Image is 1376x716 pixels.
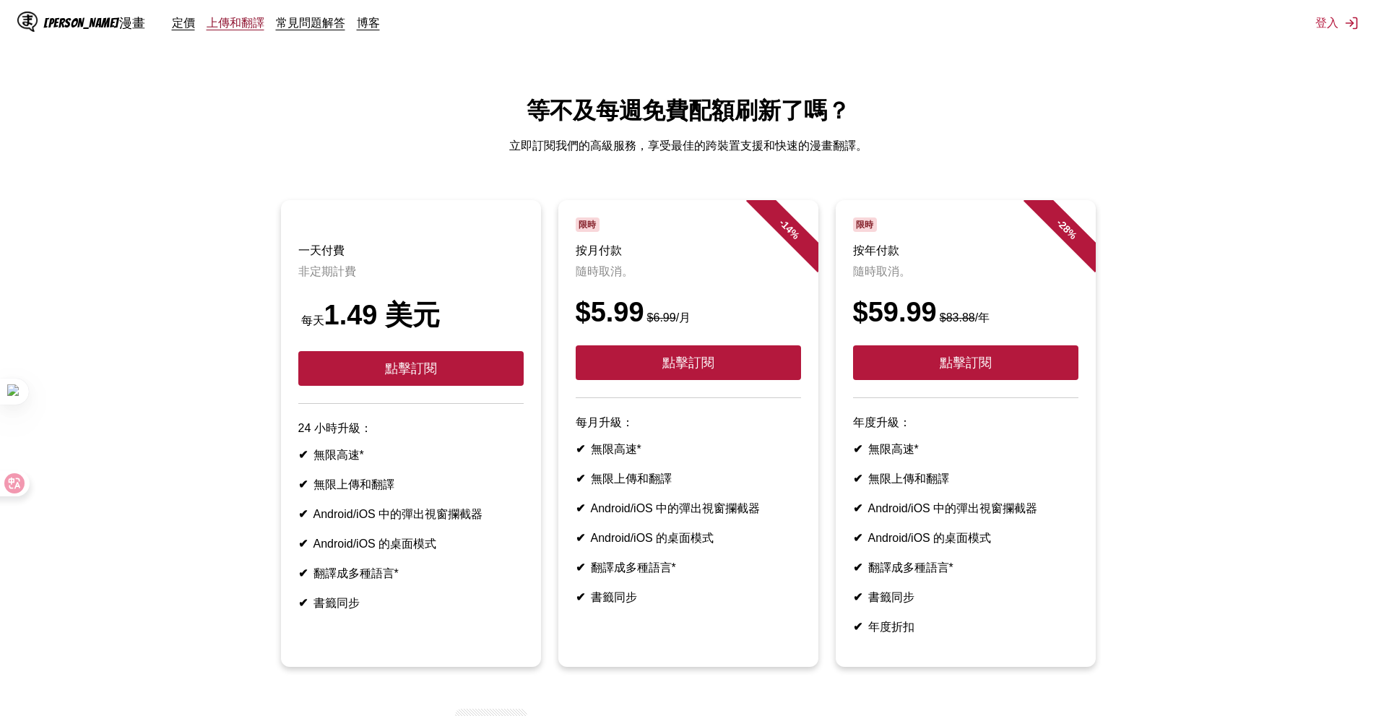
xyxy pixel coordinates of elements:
font: % [1065,227,1079,241]
font: [PERSON_NAME]漫畫 [43,16,146,30]
font: 無限上傳和翻譯 [591,473,672,485]
font: ✔ [853,443,862,455]
font: 限時 [579,220,596,230]
font: 翻譯成多種語言* [313,567,399,579]
font: ✔ [298,508,308,520]
button: 登入 [1315,15,1359,31]
font: 非定期計費 [298,265,356,277]
font: ✔ [576,591,585,603]
button: 點擊訂閱 [853,345,1078,380]
img: 登出 [1344,16,1359,30]
font: $59.99 [853,297,937,327]
font: ✔ [576,502,585,514]
font: $5.99 [576,297,644,327]
font: 無限上傳和翻譯 [313,478,394,491]
font: 無限高速* [591,443,641,455]
font: 1.49 美元 [324,300,441,330]
a: 定價 [172,15,195,30]
font: 一天付費 [298,244,345,256]
font: 隨時取消。 [576,265,633,277]
font: 限時 [856,220,873,230]
font: 點擊訂閱 [385,361,437,376]
font: ✔ [853,591,862,603]
font: 無限高速* [868,443,919,455]
font: ✔ [298,567,308,579]
font: 登入 [1315,15,1338,30]
font: Android/iOS 的桌面模式 [868,532,992,544]
font: - [776,217,787,228]
font: 翻譯成多種語言* [591,561,676,574]
font: 每天 [301,314,324,327]
font: 無限上傳和翻譯 [868,473,949,485]
font: ✔ [853,532,862,544]
font: 翻譯成多種語言* [868,561,953,574]
font: 書籤同步 [868,591,914,603]
a: 上傳和翻譯 [207,15,264,30]
font: 按年付款 [853,244,899,256]
img: IsManga 標誌 [17,12,38,32]
font: Android/iOS 中的彈出視窗攔截器 [313,508,483,520]
font: ✔ [853,621,862,633]
font: ✔ [576,532,585,544]
font: Android/iOS 的桌面模式 [591,532,714,544]
font: /年 [975,311,990,324]
font: 無限高速* [313,449,364,461]
font: 按月付款 [576,244,622,256]
font: $6.99 [647,311,676,324]
font: Android/iOS 中的彈出視窗攔截器 [591,502,761,514]
font: ✔ [298,478,308,491]
button: 點擊訂閱 [298,351,524,386]
font: - [1054,217,1065,228]
font: 點擊訂閱 [662,355,714,370]
font: Android/iOS 中的彈出視窗攔截器 [868,502,1038,514]
font: ✔ [853,502,862,514]
font: ✔ [853,561,862,574]
font: ✔ [576,473,585,485]
font: 書籤同步 [313,597,360,609]
button: 點擊訂閱 [576,345,801,380]
a: 常見問題解答 [276,15,345,30]
a: 博客 [357,15,380,30]
font: % [787,227,802,241]
font: 立即訂閱我們的高級服務，享受最佳的跨裝置支援和快速的漫畫翻譯。 [509,139,867,152]
font: 年度升級： [853,416,911,428]
font: 書籤同步 [591,591,637,603]
font: 每月升級： [576,416,633,428]
a: IsManga 標誌[PERSON_NAME]漫畫 [17,12,172,35]
font: 14 [779,219,795,235]
font: ✔ [298,597,308,609]
font: $83.88 [940,311,975,324]
font: ✔ [298,449,308,461]
font: ✔ [576,561,585,574]
font: /月 [676,311,691,324]
font: 隨時取消。 [853,265,911,277]
font: 年度折扣 [868,621,914,633]
font: ✔ [853,473,862,485]
font: ✔ [298,538,308,550]
font: 28 [1057,219,1073,235]
font: 點擊訂閱 [940,355,992,370]
font: 24 小時升級： [298,422,372,434]
font: 等不及每週免費配額刷新了嗎？ [527,98,850,124]
font: Android/iOS 的桌面模式 [313,538,437,550]
font: ✔ [576,443,585,455]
